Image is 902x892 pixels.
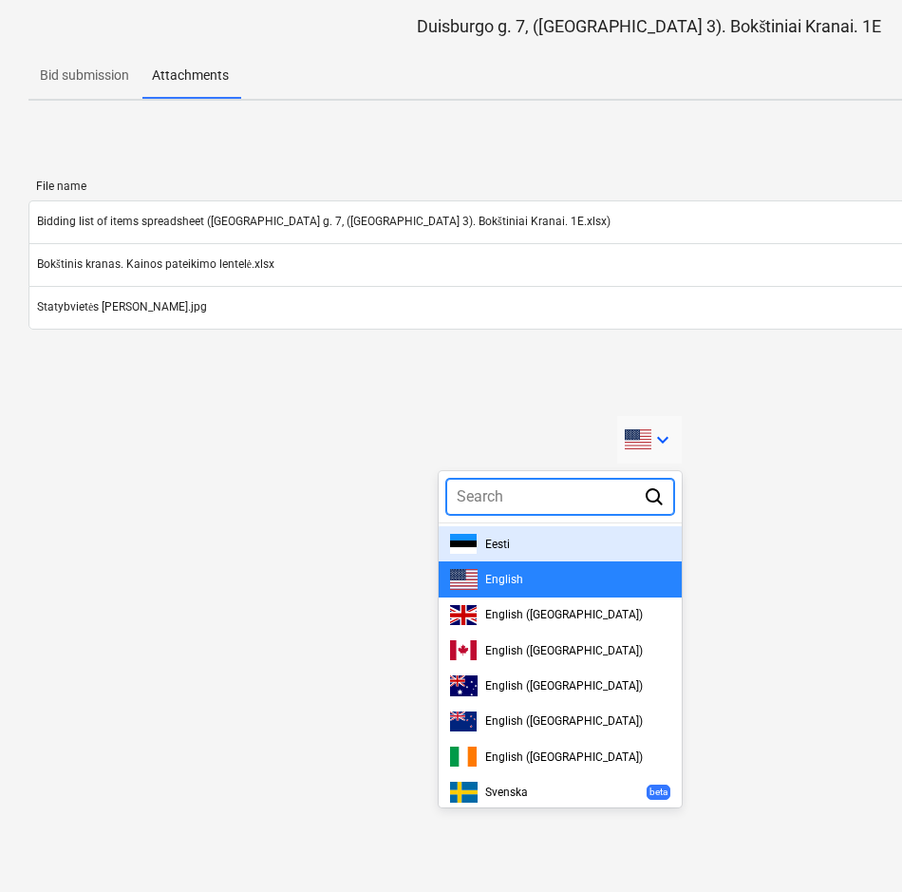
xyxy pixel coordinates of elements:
[485,538,510,551] span: Eesti
[485,573,523,586] span: English
[485,608,643,621] span: English ([GEOGRAPHIC_DATA])
[485,786,528,799] span: Svenska
[485,750,643,764] span: English ([GEOGRAPHIC_DATA])
[649,786,667,798] p: beta
[485,679,643,693] span: English ([GEOGRAPHIC_DATA])
[485,714,643,728] span: English ([GEOGRAPHIC_DATA])
[485,644,643,657] span: English ([GEOGRAPHIC_DATA])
